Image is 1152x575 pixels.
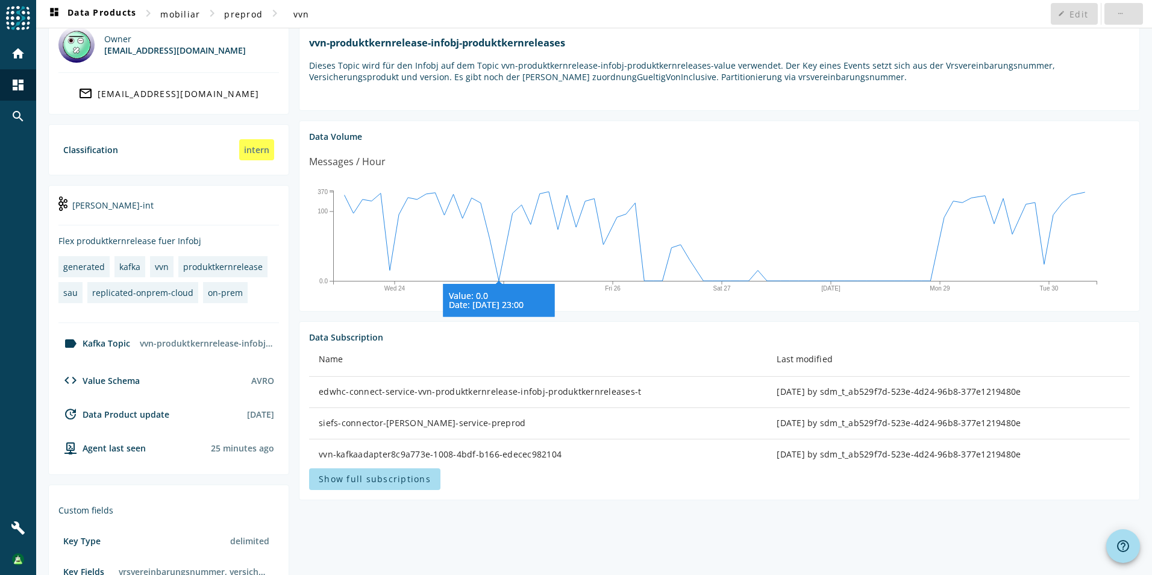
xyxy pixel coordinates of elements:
[319,386,757,398] div: edwhc-connect-service-vvn-produktkernrelease-infobj-produktkernreleases-t
[713,285,731,292] text: Sat 27
[767,439,1130,471] td: [DATE] by sdm_t_ab529f7d-523e-4d24-96b8-377e1219480e
[318,208,328,215] text: 100
[205,6,219,20] mat-icon: chevron_right
[224,8,263,20] span: preprod
[155,261,169,272] div: vvn
[309,36,1130,49] h1: vvn-produktkernrelease-infobj-produktkernreleases
[767,408,1130,439] td: [DATE] by sdm_t_ab529f7d-523e-4d24-96b8-377e1219480e
[92,287,193,298] div: replicated-onprem-cloud
[6,6,30,30] img: spoud-logo.svg
[63,535,101,547] div: Key Type
[449,290,488,301] tspan: Value: 0.0
[11,109,25,124] mat-icon: search
[58,373,140,388] div: Value Schema
[1040,285,1059,292] text: Tue 30
[767,377,1130,408] td: [DATE] by sdm_t_ab529f7d-523e-4d24-96b8-377e1219480e
[63,373,78,388] mat-icon: code
[309,331,1130,343] div: Data Subscription
[135,333,279,354] div: vvn-produktkernrelease-infobj-produktkernreleases-preprod
[47,7,61,21] mat-icon: dashboard
[63,261,105,272] div: generated
[251,375,274,386] div: AVRO
[309,131,1130,142] div: Data Volume
[63,407,78,421] mat-icon: update
[319,277,328,284] text: 0.0
[1116,539,1130,553] mat-icon: help_outline
[930,285,950,292] text: Mon 29
[318,189,328,195] text: 370
[63,336,78,351] mat-icon: label
[309,60,1130,83] p: Dieses Topic wird für den Infobj auf dem Topic vvn-produktkernrelease-infobj-produktkernreleases-...
[160,8,200,20] span: mobiliar
[104,45,246,56] div: [EMAIL_ADDRESS][DOMAIN_NAME]
[309,468,440,490] button: Show full subscriptions
[58,504,279,516] div: Custom fields
[141,6,155,20] mat-icon: chevron_right
[63,287,78,298] div: sau
[58,336,130,351] div: Kafka Topic
[58,441,146,455] div: agent-env-preprod
[293,8,310,20] span: vvn
[58,195,279,225] div: [PERSON_NAME]-int
[268,6,282,20] mat-icon: chevron_right
[42,3,141,25] button: Data Products
[384,285,405,292] text: Wed 24
[821,285,841,292] text: [DATE]
[319,448,757,460] div: vvn-kafkaadapter8c9a773e-1008-4bdf-b166-edecec982104
[225,530,274,551] div: delimited
[58,196,67,211] img: kafka-int
[11,46,25,61] mat-icon: home
[183,261,263,272] div: produktkernrelease
[104,33,246,45] div: Owner
[319,473,431,485] span: Show full subscriptions
[58,407,169,421] div: Data Product update
[319,417,757,429] div: siefs-connector-[PERSON_NAME]-service-preprod
[309,343,767,377] th: Name
[119,261,140,272] div: kafka
[58,235,279,247] div: Flex produktkernrelease fuer Infobj
[208,287,243,298] div: on-prem
[58,27,95,63] img: sauron@mobi.ch
[247,409,274,420] div: [DATE]
[47,7,136,21] span: Data Products
[309,154,386,169] div: Messages / Hour
[58,83,279,104] a: [EMAIL_ADDRESS][DOMAIN_NAME]
[239,139,274,160] div: intern
[155,3,205,25] button: mobiliar
[605,285,621,292] text: Fri 26
[78,86,93,101] mat-icon: mail_outline
[63,144,118,156] div: Classification
[11,78,25,92] mat-icon: dashboard
[219,3,268,25] button: preprod
[11,521,25,535] mat-icon: build
[282,3,321,25] button: vvn
[449,299,524,310] tspan: Date: [DATE] 23:00
[767,343,1130,377] th: Last modified
[211,442,274,454] div: Agents typically reports every 15min to 1h
[98,88,260,99] div: [EMAIL_ADDRESS][DOMAIN_NAME]
[12,553,24,565] img: fdc6c9c76d0695c95ee6a3f9642815ab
